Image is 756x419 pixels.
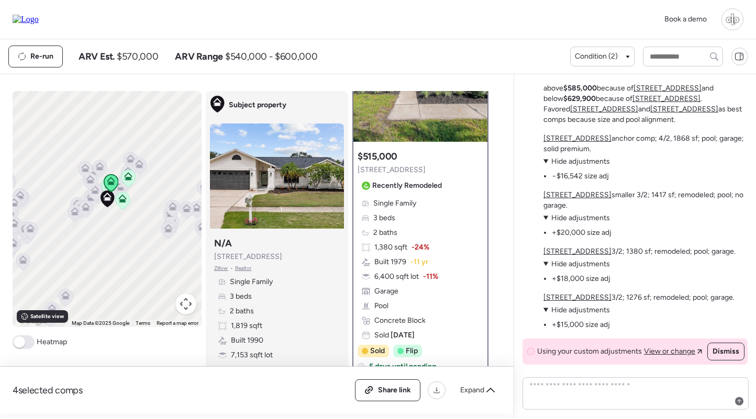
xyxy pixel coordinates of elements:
h3: N/A [214,237,232,250]
strong: $585,000 [563,84,597,93]
p: anchor comp; 4/2, 1868 sf; pool; garage; solid premium. [543,133,748,154]
p: , our final ARV is . Placed above because of and below because of . Favored and as best comps bec... [543,73,748,125]
span: ARV Range [175,50,223,63]
span: 6,400 sqft lot [374,271,419,282]
span: Single Family [373,198,416,209]
a: [STREET_ADDRESS] [570,105,638,114]
li: +$18,000 size adj [552,274,610,284]
span: Hide adjustments [551,259,610,268]
span: 7,153 sqft lot [231,350,273,360]
p: smaller 3/2; 1417 sf; remodeled; pool; no garage. [543,190,748,211]
span: 2 baths [230,306,254,316]
strong: $629,900 [563,94,596,103]
span: Pool [374,301,388,311]
span: Condition (2) [575,51,618,62]
span: 3 beds [230,291,252,302]
span: $540,000 - $600,000 [225,50,317,63]
span: Hide adjustments [551,157,610,166]
span: [DATE] [389,331,415,339]
span: Concrete Block [374,315,426,326]
a: [STREET_ADDRESS] [543,293,612,302]
a: Open this area in Google Maps (opens a new window) [15,313,50,327]
span: 5 days until pending [369,361,436,372]
p: 3/2; 1276 sf; remodeled; pool; garage. [543,292,735,303]
summary: Hide adjustments [543,305,610,315]
summary: Hide adjustments [543,259,610,269]
span: ARV Est. [79,50,115,63]
li: +$20,000 size adj [552,228,612,238]
span: Built 1979 [374,257,406,267]
span: 4 selected comps [13,384,83,397]
span: Flip [406,346,418,356]
span: Sold [374,330,415,341]
span: -11% [423,271,438,282]
span: Re-run [30,51,53,62]
span: 3 beds [373,213,395,223]
span: $570,000 [117,50,158,63]
span: Recently Remodeled [372,180,442,191]
span: Dismiss [713,346,739,357]
img: Logo [13,15,39,24]
a: Terms (opens in new tab) [136,320,150,326]
span: Garage [374,286,398,297]
span: Heatmap [37,337,67,347]
span: Subject property [229,100,286,110]
p: 3/2; 1380 sf; remodeled; pool; garage. [543,246,736,257]
span: Book a demo [664,15,707,24]
h3: $515,000 [358,150,397,163]
a: [STREET_ADDRESS] [543,247,612,256]
summary: Hide adjustments [543,156,610,167]
span: [STREET_ADDRESS] [214,252,282,262]
li: +$15,000 size adj [552,320,610,330]
a: Report a map error [157,320,198,326]
span: View or change [644,346,695,357]
summary: Hide adjustments [543,213,612,223]
img: Google [15,313,50,327]
span: Realtor [235,264,252,273]
span: Single Family [230,277,273,287]
a: View or change [644,346,702,357]
span: 1,819 sqft [231,321,262,331]
a: [STREET_ADDRESS] [543,134,612,143]
span: • [230,264,233,273]
span: Satellite view [30,312,64,321]
span: -24% [412,242,429,253]
span: 1,380 sqft [374,242,407,253]
span: 2 baths [373,228,397,238]
a: [STREET_ADDRESS] [543,190,612,199]
button: Map camera controls [175,293,196,314]
span: Hide adjustments [551,305,610,314]
span: Garage [231,365,255,375]
span: Expand [460,385,484,395]
span: Share link [378,385,411,395]
a: [STREET_ADDRESS] [650,105,718,114]
span: Built 1990 [231,335,263,346]
span: [STREET_ADDRESS] [358,165,426,175]
span: Sold [370,346,385,356]
span: -11 yr [410,257,428,267]
span: Zillow [214,264,228,273]
a: [STREET_ADDRESS] [633,84,702,93]
span: Map Data ©2025 Google [72,320,129,326]
span: Hide adjustments [551,213,610,222]
span: Using your custom adjustments [537,346,642,357]
li: −$16,542 size adj [552,171,609,182]
a: [STREET_ADDRESS] [632,94,701,103]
